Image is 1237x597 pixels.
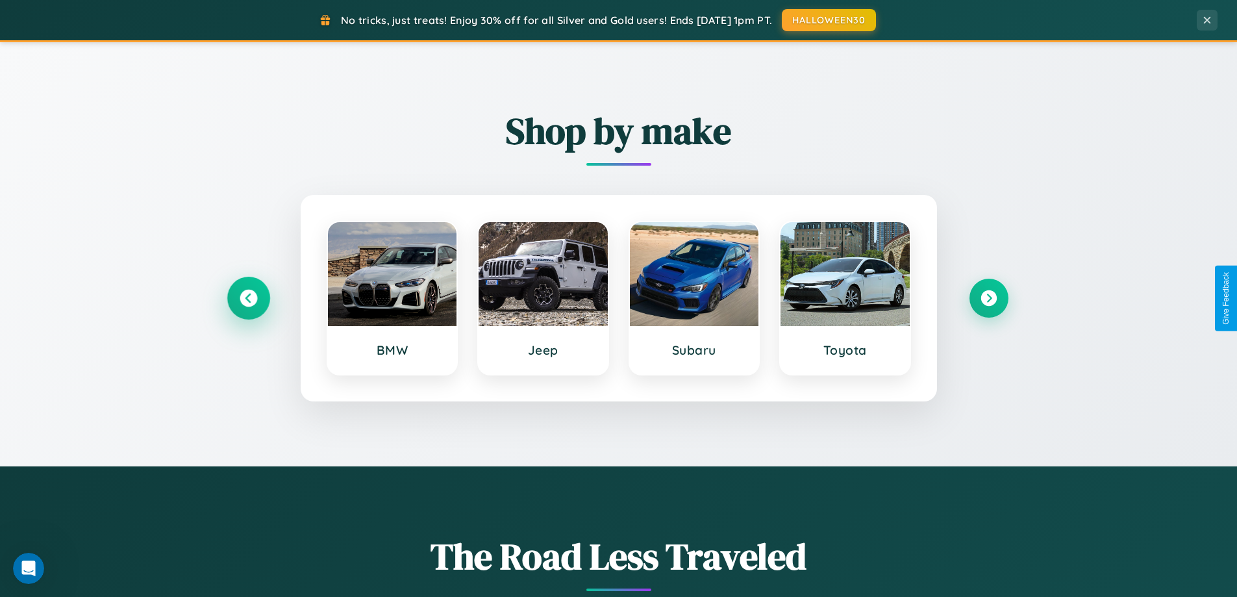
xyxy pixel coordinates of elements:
[492,342,595,358] h3: Jeep
[341,342,444,358] h3: BMW
[1221,272,1231,325] div: Give Feedback
[793,342,897,358] h3: Toyota
[229,106,1008,156] h2: Shop by make
[643,342,746,358] h3: Subaru
[13,553,44,584] iframe: Intercom live chat
[229,531,1008,581] h1: The Road Less Traveled
[782,9,876,31] button: HALLOWEEN30
[341,14,772,27] span: No tricks, just treats! Enjoy 30% off for all Silver and Gold users! Ends [DATE] 1pm PT.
